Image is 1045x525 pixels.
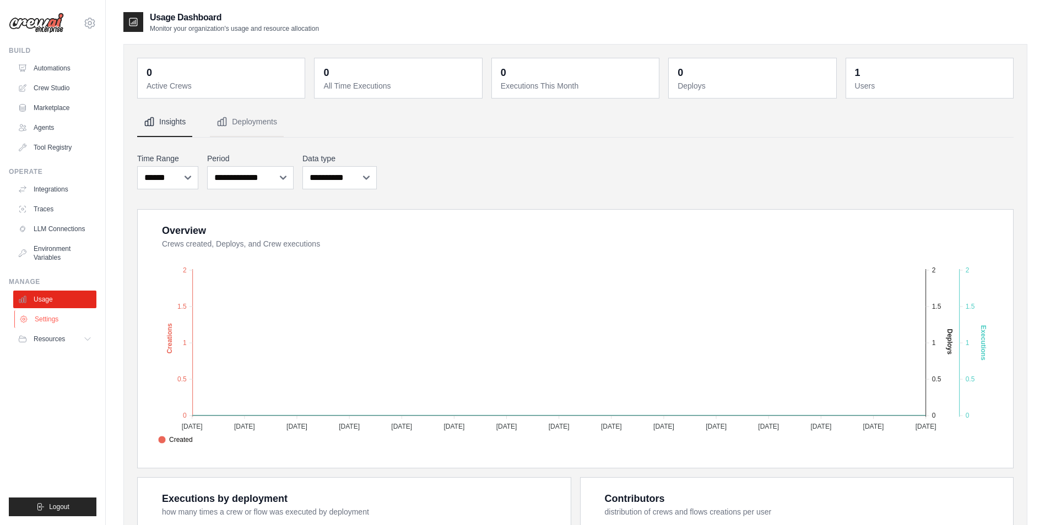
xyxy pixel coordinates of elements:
[501,80,652,91] dt: Executions This Month
[979,325,987,360] text: Executions
[605,506,1000,517] dt: distribution of crews and flows creations per user
[302,153,377,164] label: Data type
[9,167,96,176] div: Operate
[13,291,96,308] a: Usage
[501,65,506,80] div: 0
[177,375,187,383] tspan: 0.5
[966,375,975,383] tspan: 0.5
[932,266,936,274] tspan: 2
[653,423,674,430] tspan: [DATE]
[162,491,288,506] div: Executions by deployment
[932,375,941,383] tspan: 0.5
[162,506,557,517] dt: how many times a crew or flow was executed by deployment
[966,339,970,347] tspan: 1
[391,423,412,430] tspan: [DATE]
[137,107,192,137] button: Insights
[210,107,284,137] button: Deployments
[150,24,319,33] p: Monitor your organization's usage and resource allocation
[758,423,779,430] tspan: [DATE]
[966,303,975,310] tspan: 1.5
[678,80,829,91] dt: Deploys
[9,277,96,286] div: Manage
[810,423,831,430] tspan: [DATE]
[9,13,64,34] img: Logo
[234,423,255,430] tspan: [DATE]
[932,412,936,419] tspan: 0
[966,266,970,274] tspan: 2
[443,423,464,430] tspan: [DATE]
[147,80,298,91] dt: Active Crews
[9,46,96,55] div: Build
[207,153,294,164] label: Period
[182,423,203,430] tspan: [DATE]
[286,423,307,430] tspan: [DATE]
[549,423,570,430] tspan: [DATE]
[13,119,96,136] a: Agents
[946,329,954,354] text: Deploys
[13,220,96,238] a: LLM Connections
[932,303,941,310] tspan: 1.5
[147,65,152,80] div: 0
[9,497,96,516] button: Logout
[932,339,936,347] tspan: 1
[916,423,936,430] tspan: [DATE]
[137,153,198,164] label: Time Range
[13,59,96,77] a: Automations
[150,11,319,24] h2: Usage Dashboard
[855,80,1006,91] dt: Users
[13,240,96,266] a: Environment Variables
[13,79,96,97] a: Crew Studio
[966,412,970,419] tspan: 0
[183,266,187,274] tspan: 2
[183,412,187,419] tspan: 0
[162,238,1000,249] dt: Crews created, Deploys, and Crew executions
[34,335,65,343] span: Resources
[323,65,329,80] div: 0
[13,200,96,218] a: Traces
[177,303,187,310] tspan: 1.5
[13,99,96,117] a: Marketplace
[162,223,206,238] div: Overview
[158,435,193,445] span: Created
[496,423,517,430] tspan: [DATE]
[183,339,187,347] tspan: 1
[601,423,622,430] tspan: [DATE]
[49,502,69,511] span: Logout
[137,107,1014,137] nav: Tabs
[605,491,665,506] div: Contributors
[706,423,727,430] tspan: [DATE]
[13,139,96,156] a: Tool Registry
[13,181,96,198] a: Integrations
[13,330,96,348] button: Resources
[339,423,360,430] tspan: [DATE]
[323,80,475,91] dt: All Time Executions
[863,423,884,430] tspan: [DATE]
[678,65,683,80] div: 0
[14,310,98,328] a: Settings
[855,65,860,80] div: 1
[166,323,174,354] text: Creations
